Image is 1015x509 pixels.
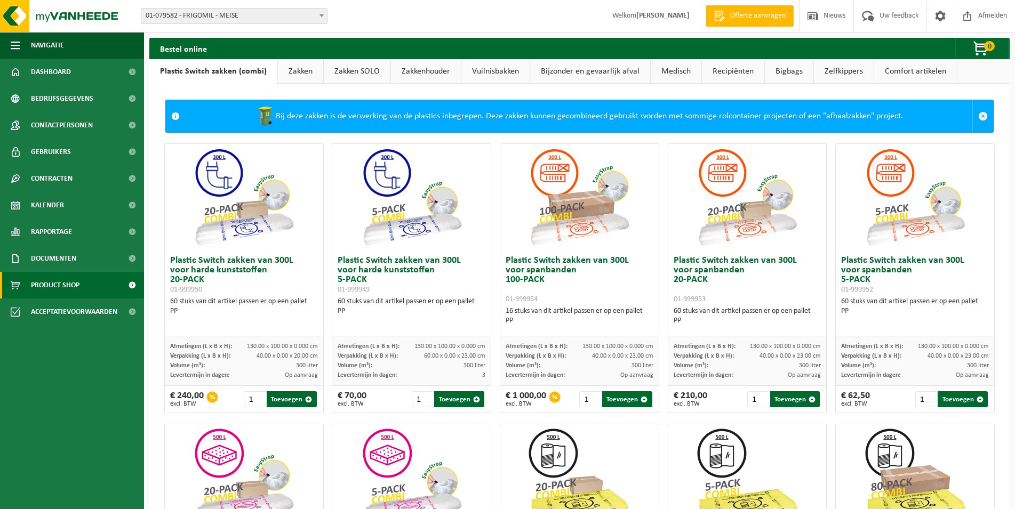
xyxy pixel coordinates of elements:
[31,165,73,192] span: Contracten
[461,59,530,84] a: Vuilnisbakken
[31,139,71,165] span: Gebruikers
[506,306,653,326] div: 16 stuks van dit artikel passen er op een pallet
[31,59,71,85] span: Dashboard
[434,391,484,407] button: Toevoegen
[799,362,821,369] span: 300 liter
[582,343,653,350] span: 130.00 x 100.00 x 0.000 cm
[414,343,485,350] span: 130.00 x 100.00 x 0.000 cm
[170,297,318,316] div: 60 stuks van dit artikel passen er op een pallet
[338,401,366,407] span: excl. BTW
[526,144,633,251] img: 01-999954
[506,316,653,326] div: PP
[841,343,903,350] span: Afmetingen (L x B x H):
[338,306,485,316] div: PP
[31,298,117,325] span: Acceptatievoorwaarden
[984,41,995,51] span: 0
[874,59,957,84] a: Comfort artikelen
[702,59,764,84] a: Recipiënten
[296,362,318,369] span: 300 liter
[278,59,323,84] a: Zakken
[674,401,707,407] span: excl. BTW
[170,256,318,294] h3: Plastic Switch zakken van 300L voor harde kunststoffen 20-PACK
[841,256,989,294] h3: Plastic Switch zakken van 300L voor spanbanden 5-PACK
[956,372,989,378] span: Op aanvraag
[338,286,370,294] span: 01-999949
[141,9,327,23] span: 01-079582 - FRIGOMIL - MEISE
[972,100,993,132] a: Sluit melding
[244,391,266,407] input: 1
[862,144,969,251] img: 01-999952
[765,59,813,84] a: Bigbags
[149,38,218,59] h2: Bestel online
[841,286,873,294] span: 01-999952
[674,256,821,304] h3: Plastic Switch zakken van 300L voor spanbanden 20-PACK
[841,362,876,369] span: Volume (m³):
[482,372,485,378] span: 3
[324,59,390,84] a: Zakken SOLO
[636,12,690,20] strong: [PERSON_NAME]
[506,391,546,407] div: € 1 000,00
[285,372,318,378] span: Op aanvraag
[506,353,566,359] span: Verpakking (L x B x H):
[31,272,79,298] span: Product Shop
[841,353,901,359] span: Verpakking (L x B x H):
[338,353,398,359] span: Verpakking (L x B x H):
[170,353,230,359] span: Verpakking (L x B x H):
[967,362,989,369] span: 300 liter
[530,59,650,84] a: Bijzonder en gevaarlijk afval
[938,391,988,407] button: Toevoegen
[632,362,653,369] span: 300 liter
[338,391,366,407] div: € 70,00
[185,100,972,132] div: Bij deze zakken is de verwerking van de plastics inbegrepen. Deze zakken kunnen gecombineerd gebr...
[170,372,229,378] span: Levertermijn in dagen:
[814,59,874,84] a: Zelfkippers
[170,401,204,407] span: excl. BTW
[424,353,485,359] span: 60.00 x 0.00 x 23.00 cm
[750,343,821,350] span: 130.00 x 100.00 x 0.000 cm
[915,391,937,407] input: 1
[338,256,485,294] h3: Plastic Switch zakken van 300L voor harde kunststoffen 5-PACK
[506,401,546,407] span: excl. BTW
[674,372,733,378] span: Levertermijn in dagen:
[254,106,276,127] img: WB-0240-HPE-GN-50.png
[674,306,821,326] div: 60 stuks van dit artikel passen er op een pallet
[170,286,202,294] span: 01-999950
[674,391,707,407] div: € 210,00
[841,372,900,378] span: Levertermijn in dagen:
[463,362,485,369] span: 300 liter
[760,353,821,359] span: 40.00 x 0.00 x 23.00 cm
[955,38,1009,59] button: 0
[506,295,538,303] span: 01-999954
[747,391,769,407] input: 1
[338,343,399,350] span: Afmetingen (L x B x H):
[31,85,93,112] span: Bedrijfsgegevens
[338,362,372,369] span: Volume (m³):
[602,391,652,407] button: Toevoegen
[257,353,318,359] span: 40.00 x 0.00 x 20.00 cm
[170,391,204,407] div: € 240,00
[391,59,461,84] a: Zakkenhouder
[31,245,76,272] span: Documenten
[674,295,706,303] span: 01-999953
[651,59,701,84] a: Medisch
[190,144,297,251] img: 01-999950
[31,112,93,139] span: Contactpersonen
[506,372,565,378] span: Levertermijn in dagen:
[170,306,318,316] div: PP
[674,353,734,359] span: Verpakking (L x B x H):
[841,297,989,316] div: 60 stuks van dit artikel passen er op een pallet
[31,219,72,245] span: Rapportage
[841,391,870,407] div: € 62,50
[412,391,434,407] input: 1
[592,353,653,359] span: 40.00 x 0.00 x 23.00 cm
[841,306,989,316] div: PP
[506,362,540,369] span: Volume (m³):
[674,316,821,326] div: PP
[620,372,653,378] span: Op aanvraag
[506,343,568,350] span: Afmetingen (L x B x H):
[841,401,870,407] span: excl. BTW
[928,353,989,359] span: 40.00 x 0.00 x 23.00 cm
[170,362,205,369] span: Volume (m³):
[149,59,277,84] a: Plastic Switch zakken (combi)
[728,11,788,21] span: Offerte aanvragen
